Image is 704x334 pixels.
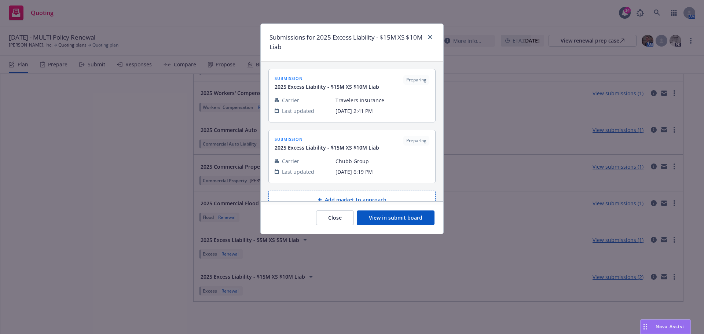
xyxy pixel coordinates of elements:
button: Nova Assist [640,319,691,334]
button: Add market to approach [268,191,436,209]
span: submission [275,136,379,142]
span: Last updated [282,107,314,115]
h1: Submissions for 2025 Excess Liability - $15M XS $10M Liab [269,33,423,52]
span: Chubb Group [335,157,429,165]
span: Preparing [406,77,426,83]
span: Preparing [406,137,426,144]
span: 2025 Excess Liability - $15M XS $10M Liab [275,144,379,151]
span: [DATE] 2:41 PM [335,107,429,115]
div: Drag to move [641,320,650,334]
button: Close [316,210,354,225]
span: Carrier [282,96,299,104]
span: Travelers Insurance [335,96,429,104]
span: Carrier [282,157,299,165]
span: [DATE] 6:19 PM [335,168,429,176]
span: Last updated [282,168,314,176]
button: View in submit board [357,210,434,225]
span: 2025 Excess Liability - $15M XS $10M Liab [275,83,379,91]
span: submission [275,75,379,81]
a: close [426,33,434,41]
span: Nova Assist [656,323,685,330]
